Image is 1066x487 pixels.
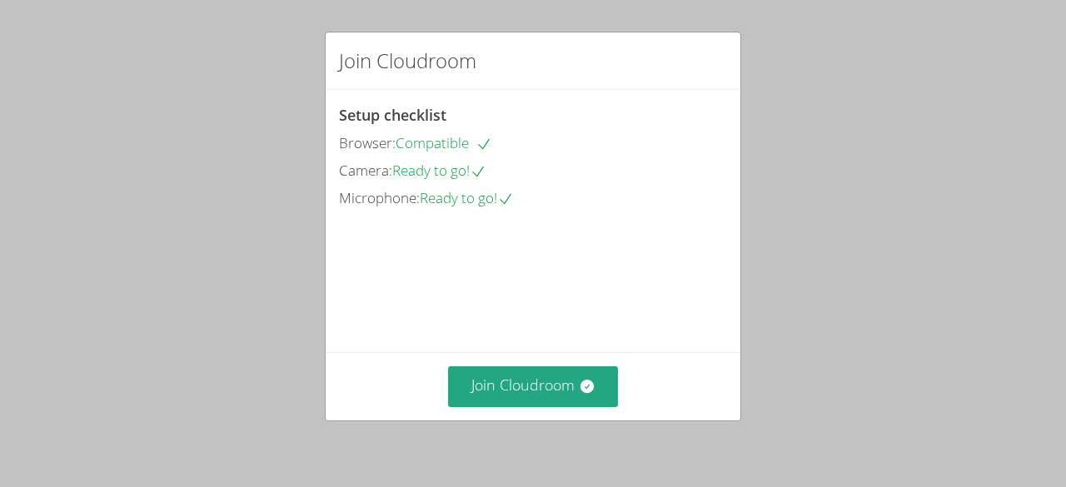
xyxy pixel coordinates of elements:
[339,133,396,152] span: Browser:
[392,161,486,180] span: Ready to go!
[339,188,420,207] span: Microphone:
[420,188,514,207] span: Ready to go!
[339,161,392,180] span: Camera:
[396,133,492,152] span: Compatible
[448,366,619,407] button: Join Cloudroom
[339,105,446,125] span: Setup checklist
[339,46,476,76] h2: Join Cloudroom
